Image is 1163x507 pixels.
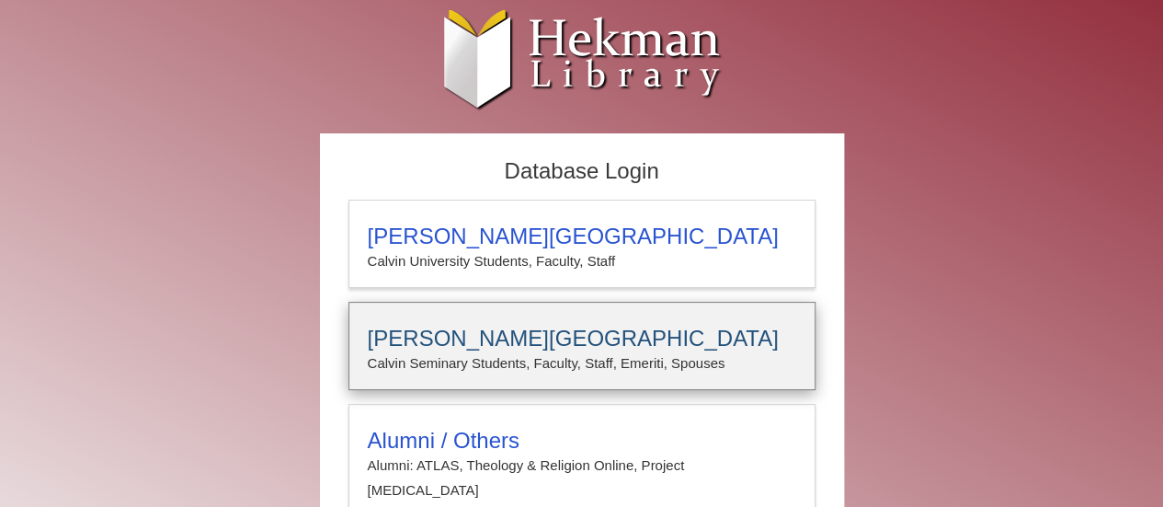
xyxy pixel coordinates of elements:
h2: Database Login [339,153,825,190]
h3: [PERSON_NAME][GEOGRAPHIC_DATA] [368,224,796,249]
a: [PERSON_NAME][GEOGRAPHIC_DATA]Calvin Seminary Students, Faculty, Staff, Emeriti, Spouses [348,302,815,390]
p: Alumni: ATLAS, Theology & Religion Online, Project [MEDICAL_DATA] [368,454,796,502]
p: Calvin Seminary Students, Faculty, Staff, Emeriti, Spouses [368,351,796,375]
summary: Alumni / OthersAlumni: ATLAS, Theology & Religion Online, Project [MEDICAL_DATA] [368,428,796,502]
h3: [PERSON_NAME][GEOGRAPHIC_DATA] [368,326,796,351]
a: [PERSON_NAME][GEOGRAPHIC_DATA]Calvin University Students, Faculty, Staff [348,200,815,288]
h3: Alumni / Others [368,428,796,454]
p: Calvin University Students, Faculty, Staff [368,249,796,273]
